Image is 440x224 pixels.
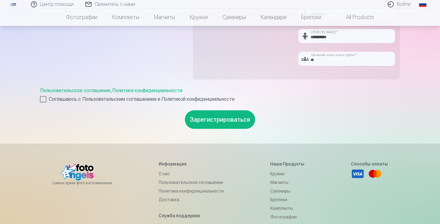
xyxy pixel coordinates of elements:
[351,161,388,167] h5: Способы оплаты
[40,87,400,103] div: ,
[185,110,255,129] button: Зарегистрироваться
[253,9,294,26] a: Календари
[59,9,105,26] a: Фотографии
[10,2,17,6] img: /fa1
[159,195,224,204] a: Доставка
[40,96,400,103] label: Соглашаюсь с Пользовательским соглашением и Политикой конфиденциальности
[368,167,382,181] a: Mastercard
[105,9,147,26] a: Комплекты
[159,187,224,195] a: Политика конфиденциальности
[270,161,304,167] h5: Наши продукты
[215,9,253,26] a: Сувениры
[159,213,224,219] h5: Служба поддержки
[147,9,182,26] a: Магниты
[112,88,182,93] a: Политика конфиденциальности
[270,204,304,213] a: Комплекты
[270,195,304,204] a: Брелоки
[159,161,224,167] h5: Информация
[329,9,381,26] a: All products
[351,167,365,181] a: Visa
[40,88,111,93] a: Пользовательское соглашение
[270,169,304,178] a: Кружки
[294,9,329,26] a: Брелоки
[159,169,224,178] a: О нас
[182,9,215,26] a: Кружки
[270,213,304,221] a: Фотографии
[270,187,304,195] a: Сувениры
[270,178,304,187] a: Магниты
[159,178,224,187] a: Пользовательское соглашение
[52,181,112,185] p: Самые яркие фото воспоминания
